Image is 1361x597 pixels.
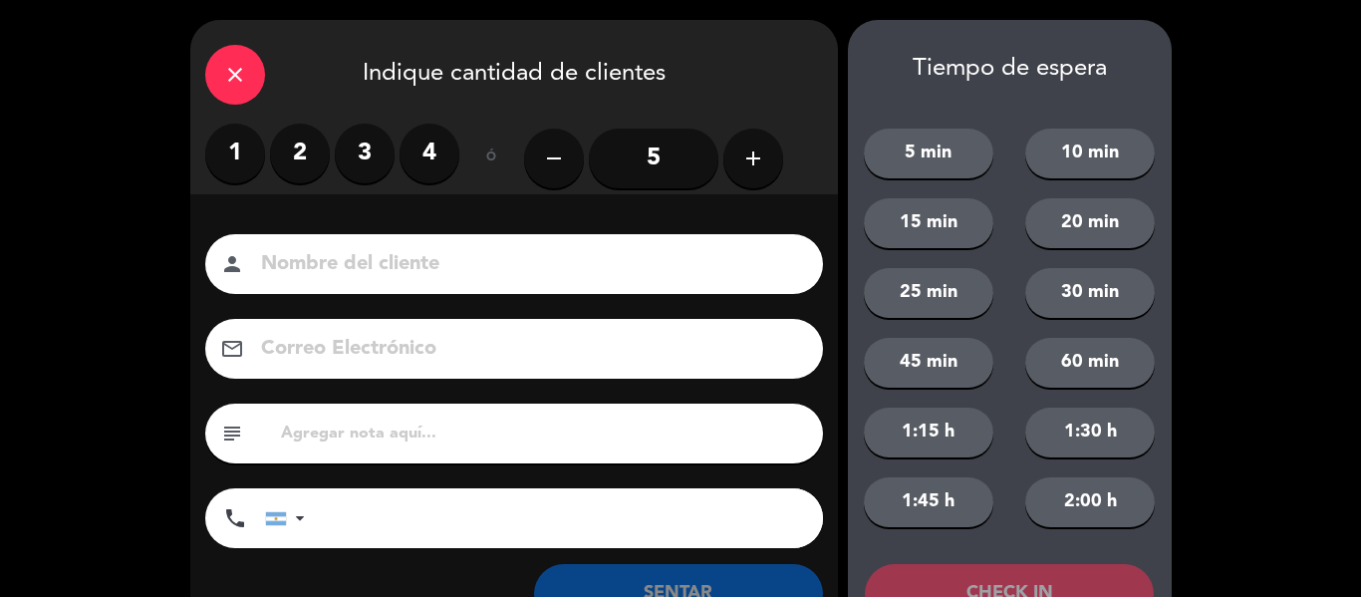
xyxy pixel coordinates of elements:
i: add [741,147,765,170]
i: phone [223,506,247,530]
div: ó [459,124,524,193]
button: 25 min [864,268,993,318]
input: Correo Electrónico [259,332,797,367]
label: 3 [335,124,395,183]
i: close [223,63,247,87]
div: Tiempo de espera [848,55,1172,84]
button: 1:15 h [864,408,993,457]
button: 20 min [1025,198,1155,248]
div: Argentina: +54 [266,489,312,547]
button: 10 min [1025,129,1155,178]
button: 60 min [1025,338,1155,388]
button: 15 min [864,198,993,248]
i: subject [220,422,244,446]
button: remove [524,129,584,188]
i: email [220,337,244,361]
label: 2 [270,124,330,183]
button: 45 min [864,338,993,388]
button: 5 min [864,129,993,178]
input: Agregar nota aquí... [279,420,808,448]
i: remove [542,147,566,170]
i: person [220,252,244,276]
button: 30 min [1025,268,1155,318]
div: Indique cantidad de clientes [190,20,838,124]
button: 1:45 h [864,477,993,527]
label: 1 [205,124,265,183]
button: add [723,129,783,188]
button: 1:30 h [1025,408,1155,457]
button: 2:00 h [1025,477,1155,527]
input: Nombre del cliente [259,247,797,282]
label: 4 [400,124,459,183]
